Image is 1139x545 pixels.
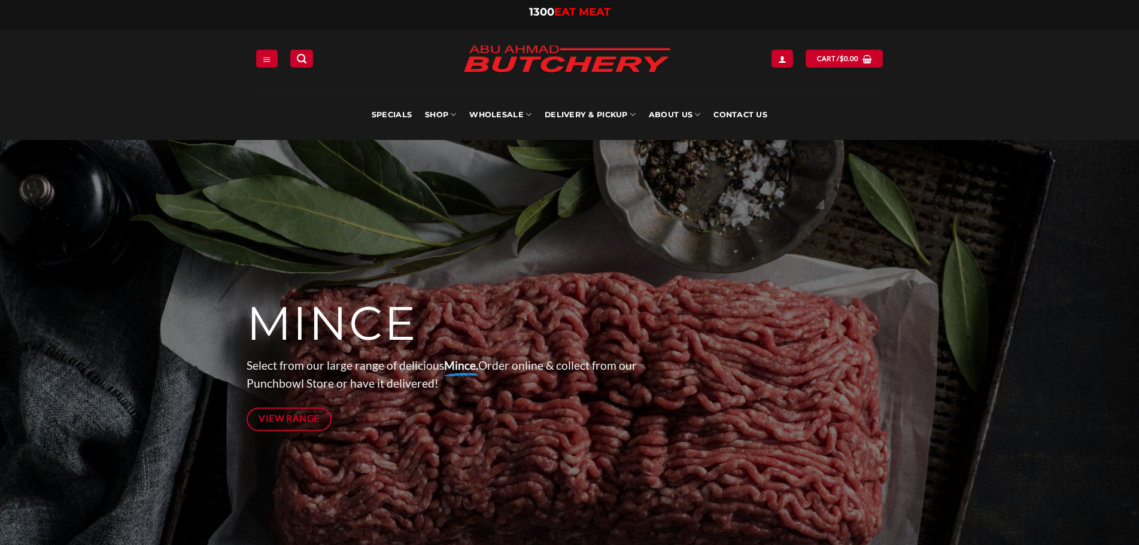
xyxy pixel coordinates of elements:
a: Menu [256,50,278,67]
a: 1300EAT MEAT [529,5,610,19]
a: SHOP [425,90,456,140]
strong: Mince. [444,358,478,372]
a: Login [772,50,793,67]
span: MINCE [247,295,417,352]
span: Select from our large range of delicious Order online & collect from our Punchbowl Store or have ... [247,358,637,391]
a: Search [290,50,313,67]
a: Wholesale [469,90,531,140]
a: Contact Us [713,90,767,140]
a: View Range [247,407,332,431]
bdi: 0.00 [840,54,859,62]
a: About Us [649,90,700,140]
span: EAT MEAT [554,5,610,19]
span: 1300 [529,5,554,19]
a: View cart [806,50,883,67]
span: $ [840,53,844,64]
img: Abu Ahmad Butchery [453,37,681,83]
a: Delivery & Pickup [545,90,636,140]
span: Cart / [817,53,859,64]
span: View Range [259,411,320,426]
a: Specials [372,90,412,140]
